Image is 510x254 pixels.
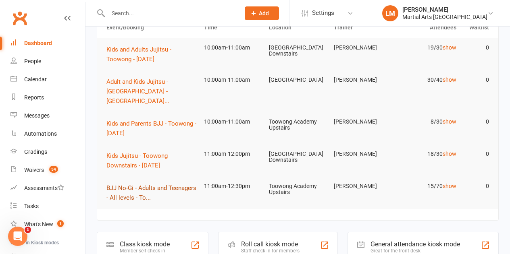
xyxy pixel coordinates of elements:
div: Tasks [24,203,39,209]
button: BJJ No-Gi - Adults and Teenagers - All levels - To... [106,183,197,202]
button: Kids and Parents BJJ - Toowong - [DATE] [106,119,197,138]
div: Reports [24,94,44,101]
div: Class kiosk mode [120,240,170,248]
button: Kids and Adults Jujitsu - Toowong - [DATE] [106,45,197,64]
a: Tasks [10,197,85,215]
td: [GEOGRAPHIC_DATA] Downstairs [265,38,330,64]
div: LM [382,5,398,21]
td: 11:00am-12:00pm [200,145,265,163]
a: Assessments [10,179,85,197]
td: Toowong Academy Upstairs [265,112,330,138]
td: [PERSON_NAME] [330,145,395,163]
div: Waivers [24,167,44,173]
span: Kids Jujitsu - Toowong Downstairs - [DATE] [106,152,168,169]
td: Toowong Academy Upstairs [265,177,330,202]
div: Member self check-in [120,248,170,254]
div: Staff check-in for members [241,248,300,254]
div: Calendar [24,76,47,83]
span: Adult and Kids Jujitsu - [GEOGRAPHIC_DATA] - [GEOGRAPHIC_DATA]... [106,78,169,105]
a: What's New1 [10,215,85,233]
div: Martial Arts [GEOGRAPHIC_DATA] [402,13,487,21]
td: 18/30 [395,145,460,163]
a: show [443,44,456,51]
td: 10:00am-11:00am [200,70,265,89]
th: Event/Booking [103,17,200,38]
th: Trainer [330,17,395,38]
td: 0 [460,112,493,131]
a: Reports [10,89,85,107]
div: Dashboard [24,40,52,46]
a: Dashboard [10,34,85,52]
span: 54 [49,166,58,173]
a: People [10,52,85,70]
div: [PERSON_NAME] [402,6,487,13]
a: Messages [10,107,85,125]
div: What's New [24,221,53,227]
a: Waivers 54 [10,161,85,179]
a: show [443,76,456,83]
div: People [24,58,41,64]
a: show [443,151,456,157]
span: Kids and Parents BJJ - Toowong - [DATE] [106,120,196,137]
td: 0 [460,145,493,163]
a: show [443,118,456,125]
a: Gradings [10,143,85,161]
button: Add [245,6,279,20]
td: 0 [460,70,493,89]
th: Location [265,17,330,38]
td: 11:00am-12:30pm [200,177,265,196]
td: [PERSON_NAME] [330,38,395,57]
div: Assessments [24,185,64,191]
a: Automations [10,125,85,143]
td: 10:00am-11:00am [200,38,265,57]
th: Time [200,17,265,38]
span: BJJ No-Gi - Adults and Teenagers - All levels - To... [106,184,196,201]
td: [PERSON_NAME] [330,70,395,89]
div: Gradings [24,149,47,155]
iframe: Intercom live chat [8,227,27,246]
a: Clubworx [10,8,30,28]
td: 0 [460,177,493,196]
button: Kids Jujitsu - Toowong Downstairs - [DATE] [106,151,197,170]
span: 1 [57,220,64,227]
span: Add [259,10,269,17]
td: [PERSON_NAME] [330,177,395,196]
td: 19/30 [395,38,460,57]
td: 10:00am-11:00am [200,112,265,131]
div: Automations [24,130,57,137]
span: Settings [312,4,334,22]
th: Attendees [395,17,460,38]
span: Kids and Adults Jujitsu - Toowong - [DATE] [106,46,171,63]
div: Messages [24,112,50,119]
td: 15/70 [395,177,460,196]
div: Great for the front desk [371,248,460,254]
td: [PERSON_NAME] [330,112,395,131]
div: Roll call kiosk mode [241,240,300,248]
td: 30/40 [395,70,460,89]
td: [GEOGRAPHIC_DATA] Downstairs [265,145,330,170]
td: 0 [460,38,493,57]
td: 8/30 [395,112,460,131]
span: 1 [25,227,31,233]
th: Waitlist [460,17,493,38]
input: Search... [106,8,234,19]
td: [GEOGRAPHIC_DATA] [265,70,330,89]
a: Calendar [10,70,85,89]
div: General attendance kiosk mode [371,240,460,248]
button: Adult and Kids Jujitsu - [GEOGRAPHIC_DATA] - [GEOGRAPHIC_DATA]... [106,77,197,106]
a: show [443,183,456,189]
